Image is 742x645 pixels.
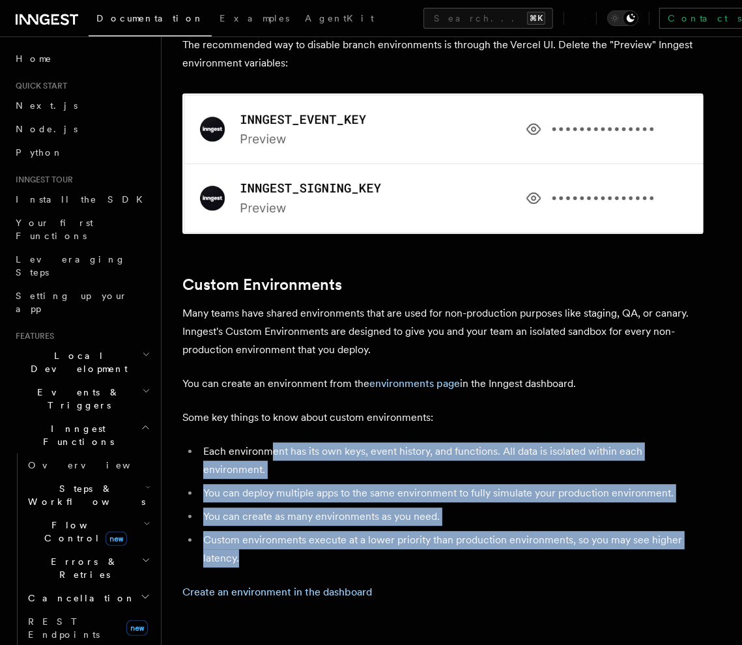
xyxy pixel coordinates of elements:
[23,555,141,581] span: Errors & Retries
[16,124,78,134] span: Node.js
[23,477,153,513] button: Steps & Workflows
[16,147,63,158] span: Python
[23,513,153,550] button: Flow Controlnew
[28,616,100,640] span: REST Endpoints
[10,417,153,453] button: Inngest Functions
[182,408,704,427] p: Some key things to know about custom environments:
[305,13,374,23] span: AgentKit
[10,141,153,164] a: Python
[23,550,153,586] button: Errors & Retries
[182,276,342,294] a: Custom Environments
[10,380,153,417] button: Events & Triggers
[10,188,153,211] a: Install the SDK
[106,532,127,546] span: new
[10,344,153,380] button: Local Development
[220,13,289,23] span: Examples
[23,586,153,610] button: Cancellation
[10,422,141,448] span: Inngest Functions
[199,442,704,479] li: Each environment has its own keys, event history, and functions. All data is isolated within each...
[16,52,52,65] span: Home
[23,592,136,605] span: Cancellation
[182,36,704,234] p: The recommended way to disable branch environments is through the Vercel UI. Delete the "Preview"...
[10,117,153,141] a: Node.js
[16,218,93,241] span: Your first Functions
[212,4,297,35] a: Examples
[199,484,704,502] li: You can deploy multiple apps to the same environment to fully simulate your production environment.
[182,375,704,393] p: You can create an environment from the in the Inngest dashboard.
[10,331,54,341] span: Features
[423,8,553,29] button: Search...⌘K
[23,482,145,508] span: Steps & Workflows
[10,386,142,412] span: Events & Triggers
[23,519,143,545] span: Flow Control
[199,531,704,567] li: Custom environments execute at a lower priority than production environments, so you may see high...
[10,47,153,70] a: Home
[369,377,460,390] a: environments page
[10,349,142,375] span: Local Development
[182,586,372,598] a: Create an environment in the dashboard
[16,194,150,205] span: Install the SDK
[126,620,148,636] span: new
[16,291,128,314] span: Setting up your app
[297,4,382,35] a: AgentKit
[96,13,204,23] span: Documentation
[23,453,153,477] a: Overview
[16,254,126,278] span: Leveraging Steps
[10,248,153,284] a: Leveraging Steps
[182,304,704,359] p: Many teams have shared environments that are used for non-production purposes like staging, QA, o...
[10,211,153,248] a: Your first Functions
[10,81,67,91] span: Quick start
[10,175,73,185] span: Inngest tour
[10,284,153,321] a: Setting up your app
[527,12,545,25] kbd: ⌘K
[199,508,704,526] li: You can create as many environments as you need.
[607,10,638,26] button: Toggle dark mode
[10,94,153,117] a: Next.js
[16,100,78,111] span: Next.js
[28,460,162,470] span: Overview
[182,93,704,234] img: Vercel environment keys
[89,4,212,36] a: Documentation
